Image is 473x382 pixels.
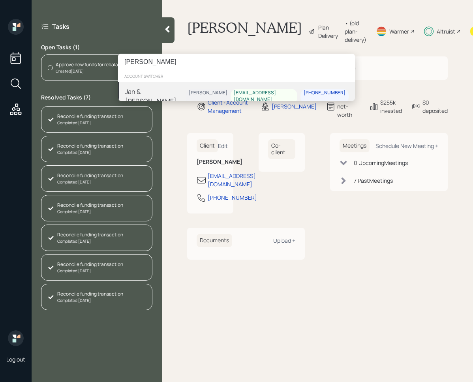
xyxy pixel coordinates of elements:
[125,87,186,106] div: Jan & [PERSON_NAME]
[118,54,355,70] input: Type a command or search…
[234,90,294,103] div: [EMAIL_ADDRESS][DOMAIN_NAME]
[118,70,355,82] div: account switcher
[189,90,227,96] div: [PERSON_NAME]
[304,90,345,96] div: [PHONE_NUMBER]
